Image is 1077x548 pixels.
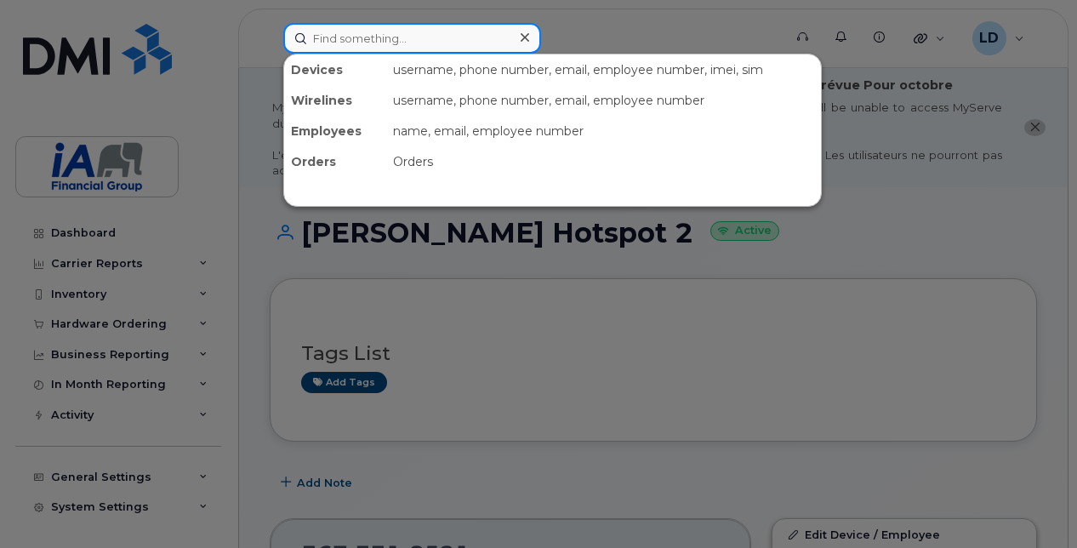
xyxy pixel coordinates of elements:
[386,146,821,177] div: Orders
[386,54,821,85] div: username, phone number, email, employee number, imei, sim
[284,146,386,177] div: Orders
[284,116,386,146] div: Employees
[284,85,386,116] div: Wirelines
[386,85,821,116] div: username, phone number, email, employee number
[284,54,386,85] div: Devices
[386,116,821,146] div: name, email, employee number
